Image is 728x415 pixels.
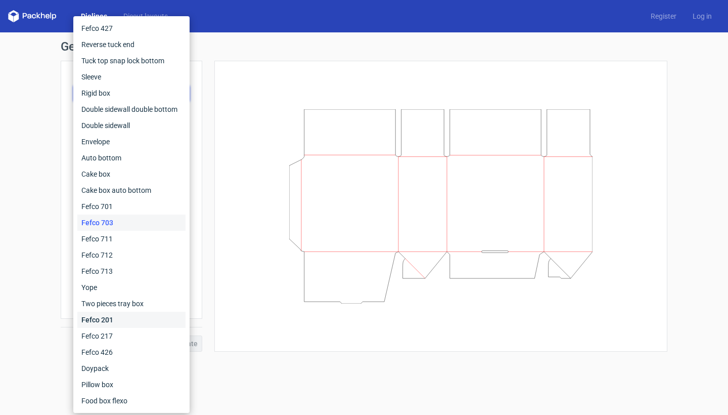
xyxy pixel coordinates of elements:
[77,198,186,215] div: Fefco 701
[77,36,186,53] div: Reverse tuck end
[643,11,685,21] a: Register
[115,11,176,21] a: Diecut layouts
[77,279,186,296] div: Yope
[77,231,186,247] div: Fefco 711
[77,101,186,117] div: Double sidewall double bottom
[77,150,186,166] div: Auto bottom
[77,85,186,101] div: Rigid box
[685,11,720,21] a: Log in
[77,247,186,263] div: Fefco 712
[77,53,186,69] div: Tuck top snap lock bottom
[77,166,186,182] div: Cake box
[77,360,186,377] div: Doypack
[77,296,186,312] div: Two pieces tray box
[77,312,186,328] div: Fefco 201
[77,393,186,409] div: Food box flexo
[73,11,115,21] a: Dielines
[77,182,186,198] div: Cake box auto bottom
[77,20,186,36] div: Fefco 427
[77,377,186,393] div: Pillow box
[77,328,186,344] div: Fefco 217
[77,134,186,150] div: Envelope
[77,263,186,279] div: Fefco 713
[77,117,186,134] div: Double sidewall
[77,344,186,360] div: Fefco 426
[77,69,186,85] div: Sleeve
[61,40,667,53] h1: Generate new dieline
[77,215,186,231] div: Fefco 703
